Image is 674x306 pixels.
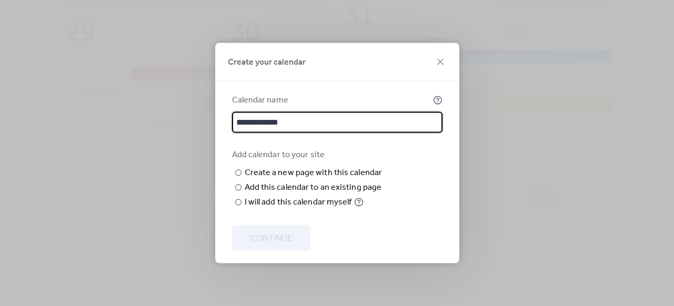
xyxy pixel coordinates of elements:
div: Add this calendar to an existing page [245,181,382,194]
div: Add calendar to your site [232,149,440,161]
div: Calendar name [232,94,431,107]
div: I will add this calendar myself [245,196,352,209]
div: Create a new page with this calendar [245,167,383,179]
span: Create your calendar [228,56,306,69]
